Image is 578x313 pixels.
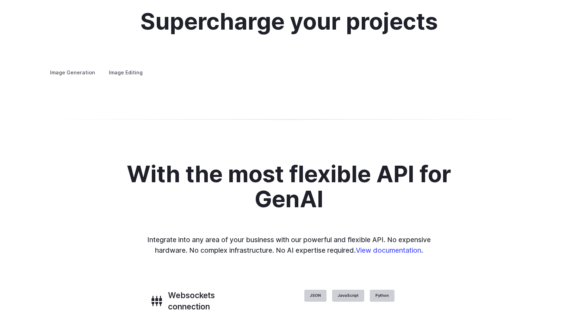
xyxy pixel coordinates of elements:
[356,246,421,254] a: View documentation
[370,290,394,302] label: Python
[168,290,255,312] h3: Websockets connection
[44,66,101,79] label: Image Generation
[143,234,436,256] p: Integrate into any area of your business with our powerful and flexible API. No expensive hardwar...
[140,9,438,34] h2: Supercharge your projects
[103,66,149,79] label: Image Editing
[332,290,364,302] label: JavaScript
[93,161,485,211] h2: With the most flexible API for GenAI
[304,290,327,302] label: JSON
